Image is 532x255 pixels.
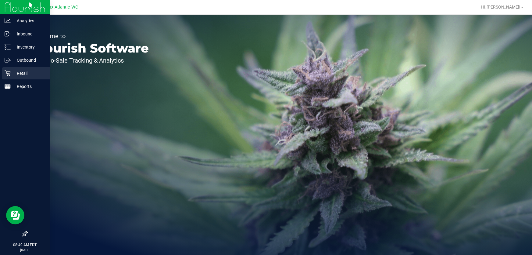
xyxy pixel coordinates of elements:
span: Hi, [PERSON_NAME]! [481,5,520,9]
inline-svg: Inventory [5,44,11,50]
p: Inventory [11,43,47,51]
p: Welcome to [33,33,149,39]
inline-svg: Retail [5,70,11,76]
p: Flourish Software [33,42,149,54]
p: [DATE] [3,248,47,252]
p: Retail [11,70,47,77]
iframe: Resource center [6,206,24,224]
inline-svg: Outbound [5,57,11,63]
inline-svg: Reports [5,83,11,89]
p: Analytics [11,17,47,24]
p: Seed-to-Sale Tracking & Analytics [33,57,149,64]
inline-svg: Inbound [5,31,11,37]
span: Jax Atlantic WC [46,5,78,10]
p: Inbound [11,30,47,38]
p: 08:49 AM EDT [3,242,47,248]
inline-svg: Analytics [5,18,11,24]
p: Reports [11,83,47,90]
p: Outbound [11,56,47,64]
